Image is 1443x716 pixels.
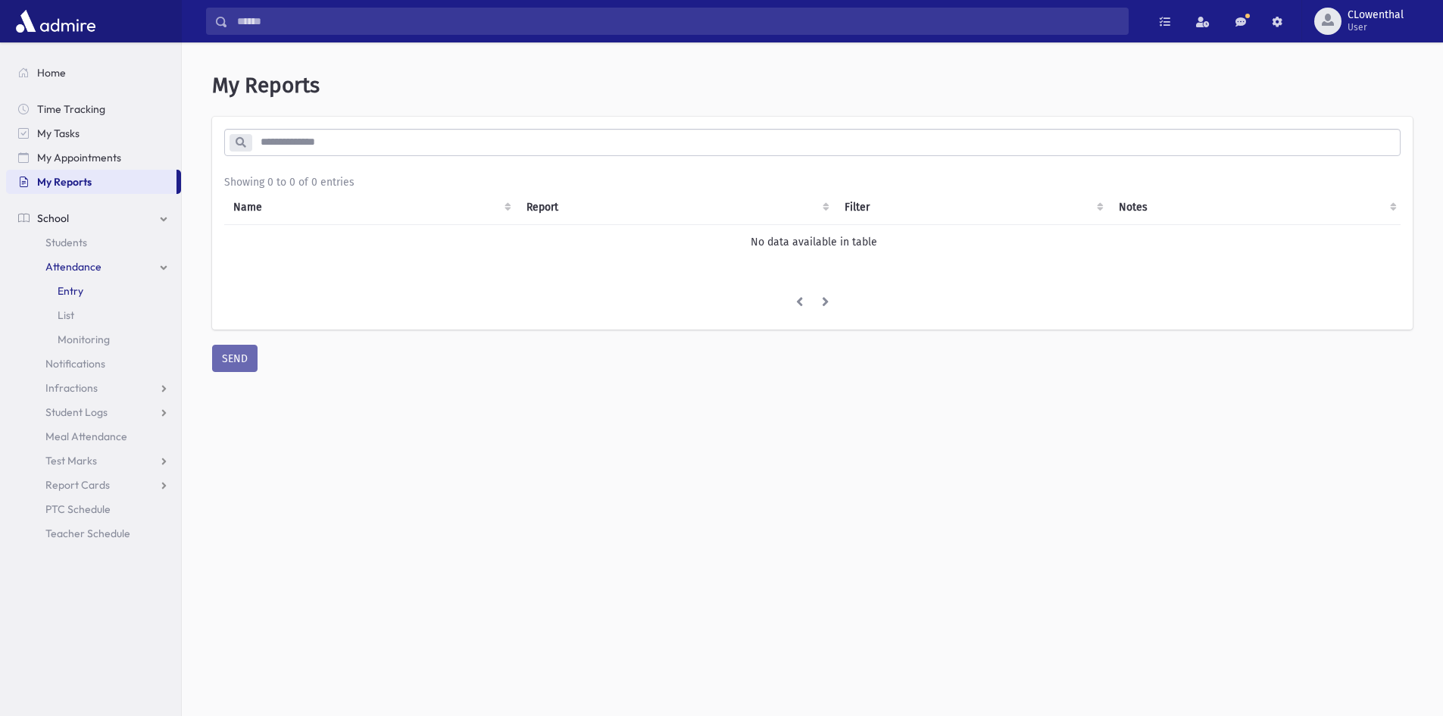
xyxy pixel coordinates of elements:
[37,66,66,80] span: Home
[6,352,181,376] a: Notifications
[6,279,181,303] a: Entry
[45,381,98,395] span: Infractions
[58,308,74,322] span: List
[45,236,87,249] span: Students
[37,127,80,140] span: My Tasks
[212,345,258,372] button: SEND
[12,6,99,36] img: AdmirePro
[6,327,181,352] a: Monitoring
[45,527,130,540] span: Teacher Schedule
[6,230,181,255] a: Students
[212,73,320,98] span: My Reports
[1348,21,1404,33] span: User
[224,224,1403,259] td: No data available in table
[45,502,111,516] span: PTC Schedule
[6,170,176,194] a: My Reports
[224,174,1401,190] div: Showing 0 to 0 of 0 entries
[37,151,121,164] span: My Appointments
[6,521,181,546] a: Teacher Schedule
[517,190,836,225] th: Report: activate to sort column ascending
[45,430,127,443] span: Meal Attendance
[6,449,181,473] a: Test Marks
[45,405,108,419] span: Student Logs
[58,333,110,346] span: Monitoring
[37,211,69,225] span: School
[45,260,102,274] span: Attendance
[6,473,181,497] a: Report Cards
[224,190,517,225] th: Name: activate to sort column ascending
[45,454,97,467] span: Test Marks
[6,497,181,521] a: PTC Schedule
[6,145,181,170] a: My Appointments
[1348,9,1404,21] span: CLowenthal
[37,102,105,116] span: Time Tracking
[6,121,181,145] a: My Tasks
[1110,190,1403,225] th: Notes : activate to sort column ascending
[836,190,1110,225] th: Filter : activate to sort column ascending
[6,424,181,449] a: Meal Attendance
[6,97,181,121] a: Time Tracking
[37,175,92,189] span: My Reports
[6,255,181,279] a: Attendance
[58,284,83,298] span: Entry
[6,206,181,230] a: School
[45,478,110,492] span: Report Cards
[6,61,181,85] a: Home
[6,303,181,327] a: List
[228,8,1128,35] input: Search
[6,376,181,400] a: Infractions
[6,400,181,424] a: Student Logs
[45,357,105,371] span: Notifications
